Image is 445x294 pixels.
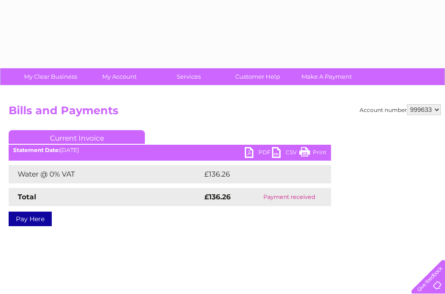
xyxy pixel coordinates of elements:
strong: £136.26 [204,193,231,201]
td: Water @ 0% VAT [9,165,202,183]
a: Services [151,68,226,85]
a: My Account [82,68,157,85]
a: Pay Here [9,212,52,226]
td: Payment received [248,188,331,206]
div: [DATE] [9,147,331,153]
b: Statement Date: [13,147,60,153]
a: My Clear Business [13,68,88,85]
a: Current Invoice [9,130,145,144]
strong: Total [18,193,36,201]
a: Make A Payment [289,68,364,85]
h2: Bills and Payments [9,104,441,122]
a: PDF [245,147,272,160]
td: £136.26 [202,165,314,183]
a: Customer Help [220,68,295,85]
a: Print [299,147,326,160]
div: Account number [360,104,441,115]
a: CSV [272,147,299,160]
